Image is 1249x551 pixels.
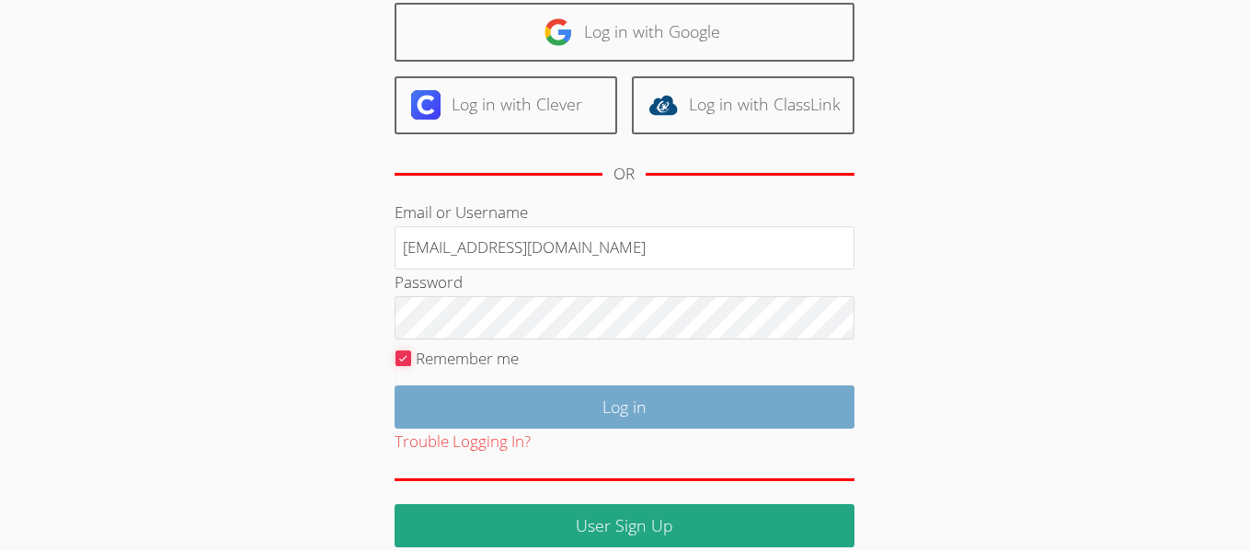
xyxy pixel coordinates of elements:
[613,161,635,188] div: OR
[395,504,854,547] a: User Sign Up
[411,90,441,120] img: clever-logo-6eab21bc6e7a338710f1a6ff85c0baf02591cd810cc4098c63d3a4b26e2feb20.svg
[416,348,519,369] label: Remember me
[395,201,528,223] label: Email or Username
[395,271,463,293] label: Password
[632,76,854,134] a: Log in with ClassLink
[648,90,678,120] img: classlink-logo-d6bb404cc1216ec64c9a2012d9dc4662098be43eaf13dc465df04b49fa7ab582.svg
[395,385,854,429] input: Log in
[395,429,531,455] button: Trouble Logging In?
[395,76,617,134] a: Log in with Clever
[395,3,854,61] a: Log in with Google
[544,17,573,47] img: google-logo-50288ca7cdecda66e5e0955fdab243c47b7ad437acaf1139b6f446037453330a.svg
